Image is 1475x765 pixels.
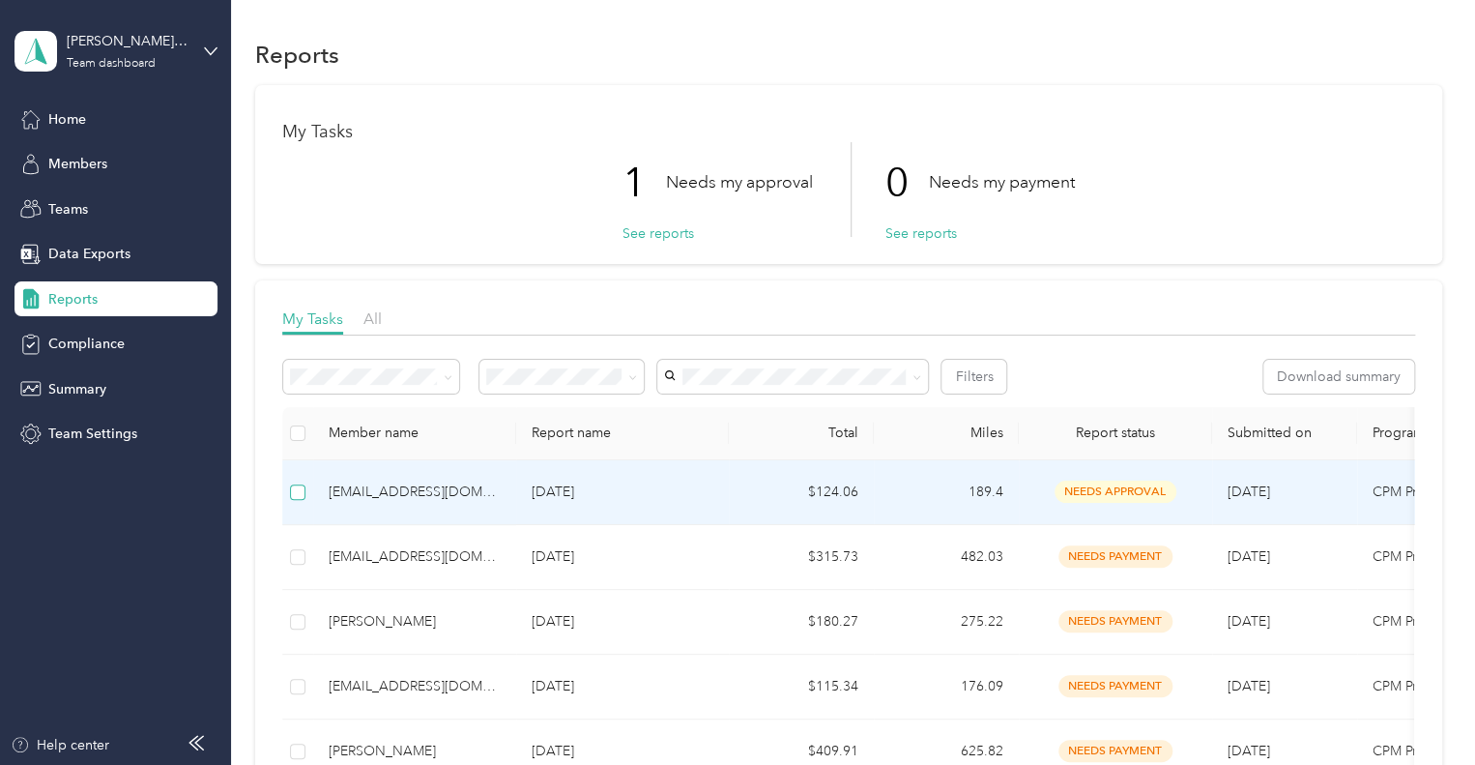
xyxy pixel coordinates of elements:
p: [DATE] [532,611,713,633]
span: Reports [48,289,98,309]
button: See reports [885,223,957,244]
div: [PERSON_NAME] [329,741,501,762]
iframe: Everlance-gr Chat Button Frame [1367,657,1475,765]
span: [DATE] [1228,484,1270,500]
p: [DATE] [532,741,713,762]
td: $315.73 [729,525,874,590]
span: All [363,309,382,328]
div: Miles [889,425,1003,441]
td: 275.22 [874,590,1019,655]
span: needs payment [1058,740,1172,762]
td: $115.34 [729,655,874,720]
span: My Tasks [282,309,343,328]
th: Submitted on [1212,407,1357,460]
td: $180.27 [729,590,874,655]
div: [EMAIL_ADDRESS][DOMAIN_NAME] [329,482,501,503]
span: [DATE] [1228,613,1270,630]
p: 1 [622,142,666,223]
p: [DATE] [532,676,713,697]
div: Total [744,425,858,441]
div: [EMAIL_ADDRESS][DOMAIN_NAME] [329,676,501,697]
p: 0 [885,142,929,223]
p: [DATE] [532,546,713,568]
span: needs payment [1058,675,1172,697]
th: Report name [516,407,729,460]
h1: My Tasks [282,122,1415,142]
span: Home [48,109,86,130]
div: [EMAIL_ADDRESS][DOMAIN_NAME] [329,546,501,568]
span: [DATE] [1228,678,1270,694]
span: Report status [1034,425,1197,441]
span: [DATE] [1228,743,1270,759]
span: Compliance [48,334,125,354]
th: Member name [313,407,516,460]
span: Teams [48,199,88,220]
span: needs payment [1058,545,1172,568]
td: 189.4 [874,460,1019,525]
div: [PERSON_NAME]'s Team [67,31,188,51]
h1: Reports [255,44,339,65]
td: 482.03 [874,525,1019,590]
span: Team Settings [48,424,137,444]
span: Summary [48,379,106,399]
p: Needs my payment [929,170,1075,194]
td: $124.06 [729,460,874,525]
span: needs approval [1055,481,1176,503]
div: [PERSON_NAME] [329,611,501,633]
span: [DATE] [1228,548,1270,565]
button: Download summary [1263,360,1414,394]
p: Needs my approval [666,170,813,194]
span: Members [48,154,107,174]
div: Team dashboard [67,58,156,70]
div: Member name [329,425,501,441]
button: See reports [622,223,694,244]
td: 176.09 [874,655,1019,720]
span: Data Exports [48,244,130,264]
p: [DATE] [532,482,713,503]
button: Help center [11,735,109,755]
span: needs payment [1058,610,1172,633]
button: Filters [941,360,1006,394]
